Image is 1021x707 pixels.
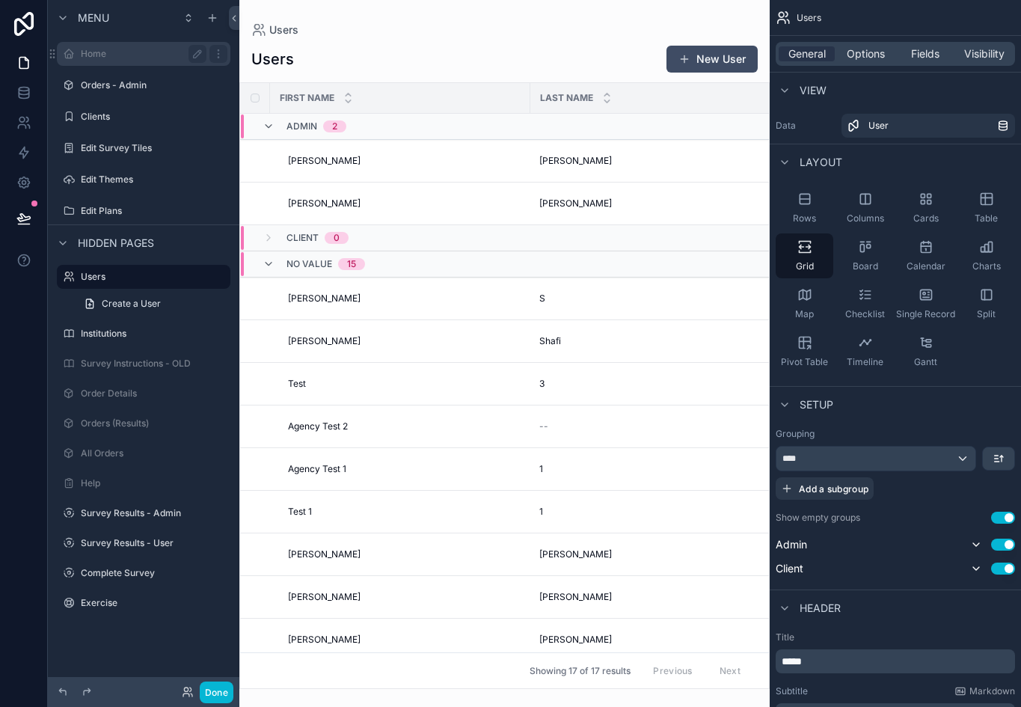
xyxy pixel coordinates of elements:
span: Options [847,46,885,61]
button: Split [957,281,1015,326]
button: Grid [776,233,833,278]
label: Grouping [776,428,815,440]
button: Table [957,186,1015,230]
span: Calendar [907,260,945,272]
span: Layout [800,155,842,170]
a: Institutions [57,322,230,346]
span: Add a subgroup [799,483,868,495]
label: Edit Plans [81,205,227,217]
a: Clients [57,105,230,129]
span: Last name [540,92,593,104]
button: Charts [957,233,1015,278]
label: Survey Results - Admin [81,507,227,519]
span: Rows [793,212,816,224]
span: Header [800,601,841,616]
span: Admin [286,120,317,132]
span: General [788,46,826,61]
span: Cards [913,212,939,224]
label: Orders - Admin [81,79,227,91]
span: User [868,120,889,132]
button: Timeline [836,329,894,374]
button: Calendar [897,233,954,278]
span: Table [975,212,998,224]
label: Home [81,48,200,60]
label: Exercise [81,597,227,609]
a: All Orders [57,441,230,465]
span: No value [286,258,332,270]
span: Client [286,232,319,244]
label: Institutions [81,328,227,340]
button: Add a subgroup [776,477,874,500]
a: Survey Results - Admin [57,501,230,525]
span: Charts [972,260,1001,272]
a: Exercise [57,591,230,615]
span: Gantt [914,356,937,368]
label: Edit Survey Tiles [81,142,227,154]
button: Map [776,281,833,326]
span: Map [795,308,814,320]
a: Edit Plans [57,199,230,223]
a: User [841,114,1015,138]
span: Setup [800,397,833,412]
button: Done [200,682,233,703]
button: Pivot Table [776,329,833,374]
div: scrollable content [776,649,1015,673]
span: Create a User [102,298,161,310]
a: Survey Instructions - OLD [57,352,230,376]
a: Help [57,471,230,495]
a: Order Details [57,382,230,405]
div: 15 [347,258,356,270]
button: Cards [897,186,954,230]
label: Help [81,477,227,489]
div: 2 [332,120,337,132]
button: Board [836,233,894,278]
span: Board [853,260,878,272]
label: Edit Themes [81,174,227,186]
button: Single Record [897,281,954,326]
span: View [800,83,827,98]
label: Clients [81,111,227,123]
label: Orders (Results) [81,417,227,429]
span: Admin [776,537,807,552]
a: Survey Results - User [57,531,230,555]
span: Checklist [845,308,885,320]
span: Visibility [964,46,1005,61]
a: Edit Survey Tiles [57,136,230,160]
span: First name [280,92,334,104]
button: Gantt [897,329,954,374]
span: Columns [847,212,884,224]
label: Data [776,120,835,132]
span: Timeline [847,356,883,368]
label: Order Details [81,388,227,400]
span: Single Record [896,308,955,320]
a: Home [57,42,230,66]
label: Title [776,631,1015,643]
label: Users [81,271,221,283]
button: Columns [836,186,894,230]
span: Split [977,308,996,320]
label: Complete Survey [81,567,227,579]
span: Client [776,561,803,576]
span: Grid [796,260,814,272]
span: Menu [78,10,109,25]
span: Showing 17 of 17 results [530,665,631,677]
a: Orders (Results) [57,411,230,435]
label: All Orders [81,447,227,459]
a: Complete Survey [57,561,230,585]
span: Fields [911,46,939,61]
a: Create a User [75,292,230,316]
button: Rows [776,186,833,230]
a: Users [57,265,230,289]
a: Edit Themes [57,168,230,192]
span: Pivot Table [781,356,828,368]
label: Survey Instructions - OLD [81,358,227,370]
label: Show empty groups [776,512,860,524]
a: Orders - Admin [57,73,230,97]
button: Checklist [836,281,894,326]
span: Hidden pages [78,236,154,251]
label: Survey Results - User [81,537,227,549]
div: 0 [334,232,340,244]
span: Users [797,12,821,24]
